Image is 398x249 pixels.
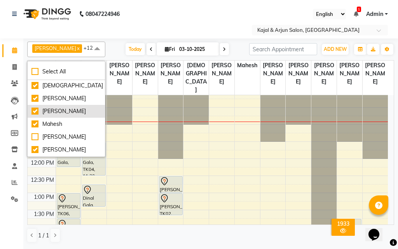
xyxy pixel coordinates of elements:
a: x [76,45,80,51]
div: [PERSON_NAME] [31,133,101,141]
input: Search Appointment [249,43,317,55]
span: [PERSON_NAME] [209,61,234,87]
div: Dinal Gala, TK04, 12:45 PM-01:25 PM, Plain Gel Polish - Both hand [82,185,105,206]
span: [PERSON_NAME] [158,61,183,87]
div: [PERSON_NAME] [31,94,101,103]
img: logo [20,3,73,25]
div: [PERSON_NAME], TK02, 01:00 PM-01:40 PM, Plain Gel Polish - Both hand [159,193,182,215]
div: [DEMOGRAPHIC_DATA] [31,82,101,90]
span: [PERSON_NAME] [260,61,286,87]
div: Mahesh [31,120,101,128]
div: Dinal Gala, TK04, 11:30 AM-12:30 PM, Refills Acrylic/Gel Plain - Both Hand [82,142,105,175]
span: [PERSON_NAME] [133,61,158,87]
div: [PERSON_NAME], TK06, 01:45 PM-02:15 PM, Manicure - Basic [57,219,80,235]
div: 1:00 PM [32,193,56,201]
div: [PERSON_NAME], TK06, 01:00 PM-01:45 PM, Pedicure - Basic [57,193,80,218]
span: [PERSON_NAME] [311,61,337,87]
span: [PERSON_NAME] [286,61,311,87]
span: +12 [84,45,99,51]
span: 1 / 1 [38,232,49,240]
span: 1 [357,7,361,12]
input: 2025-10-03 [177,44,216,55]
span: Mahesh [235,61,260,70]
span: [PERSON_NAME] [107,61,132,87]
span: Dipika [81,61,106,70]
div: 1933 [333,220,353,227]
div: 12:30 PM [29,176,56,184]
span: Today [126,43,145,55]
span: Admin [366,10,383,18]
span: [PERSON_NAME] [56,61,81,87]
iframe: chat widget [365,218,390,241]
div: [PERSON_NAME] [31,146,101,154]
div: [PERSON_NAME] [31,107,101,115]
button: ADD NEW [322,44,349,55]
span: [PERSON_NAME] [337,61,362,87]
a: 1 [354,10,358,17]
b: 08047224946 [86,3,120,25]
span: [PERSON_NAME] [363,61,388,87]
span: Fri [163,46,177,52]
span: [PERSON_NAME] [35,45,76,51]
div: Stylist [28,61,56,69]
div: [PERSON_NAME], TK02, 12:30 PM-01:00 PM, Stick On Nails - Both Hand [159,176,182,192]
div: 1:30 PM [32,210,56,218]
span: [DEMOGRAPHIC_DATA] [183,61,209,95]
span: ADD NEW [324,46,347,52]
div: 12:00 PM [29,159,56,167]
div: Select All [31,68,101,76]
